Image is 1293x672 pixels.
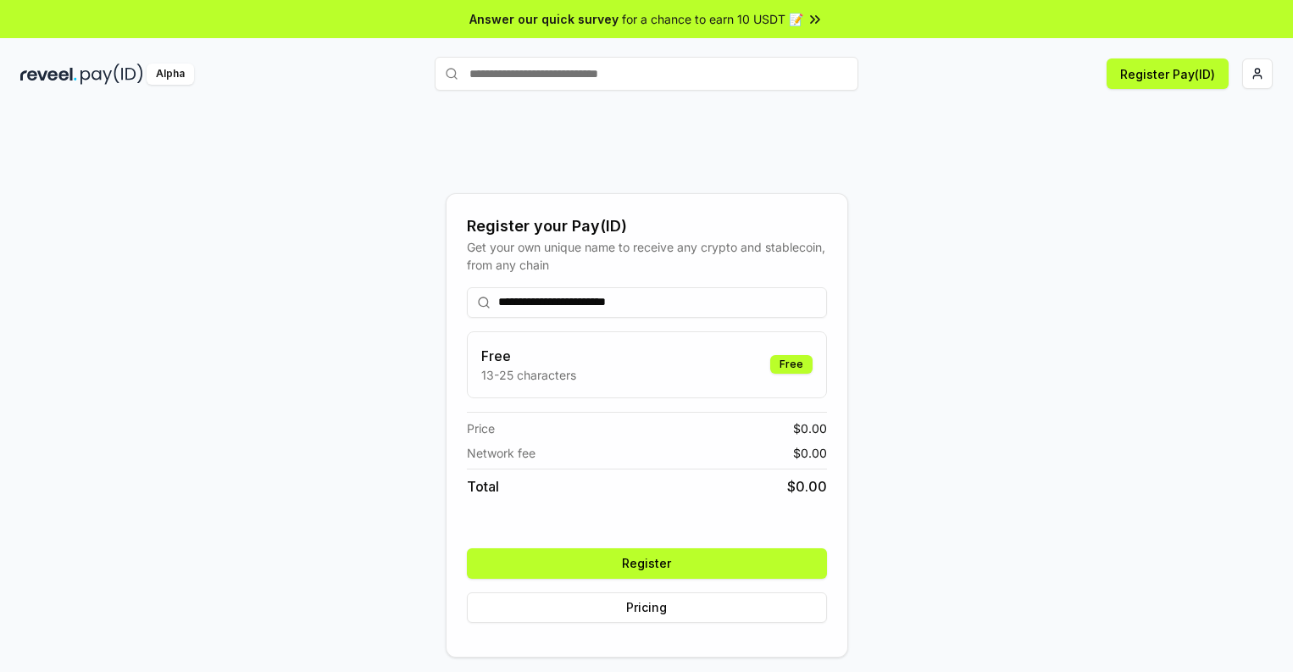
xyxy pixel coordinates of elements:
[467,592,827,623] button: Pricing
[481,366,576,384] p: 13-25 characters
[20,64,77,85] img: reveel_dark
[481,346,576,366] h3: Free
[469,10,619,28] span: Answer our quick survey
[80,64,143,85] img: pay_id
[467,444,536,462] span: Network fee
[787,476,827,497] span: $ 0.00
[793,419,827,437] span: $ 0.00
[147,64,194,85] div: Alpha
[467,419,495,437] span: Price
[1107,58,1229,89] button: Register Pay(ID)
[467,238,827,274] div: Get your own unique name to receive any crypto and stablecoin, from any chain
[467,548,827,579] button: Register
[622,10,803,28] span: for a chance to earn 10 USDT 📝
[770,355,813,374] div: Free
[467,214,827,238] div: Register your Pay(ID)
[467,476,499,497] span: Total
[793,444,827,462] span: $ 0.00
